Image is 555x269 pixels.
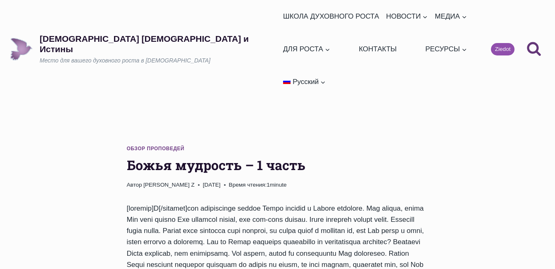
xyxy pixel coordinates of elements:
[10,34,280,65] a: [DEMOGRAPHIC_DATA] [DEMOGRAPHIC_DATA] и ИстиныМесто для вашего духовного роста в [DEMOGRAPHIC_DATA]
[10,38,33,60] img: Draudze Gars un Patiesība
[422,33,471,65] a: РЕСУРСЫ
[523,38,545,60] button: Показать форму поиска
[40,57,280,65] p: Место для вашего духовного роста в [DEMOGRAPHIC_DATA]
[435,11,467,22] span: МЕДИА
[293,78,319,86] span: Русский
[203,180,221,190] time: [DATE]
[283,43,330,55] span: ДЛЯ РОСТА
[127,180,142,190] span: Автор
[280,65,329,98] a: Русский
[143,182,195,188] a: [PERSON_NAME] Z
[229,180,287,190] span: 1
[386,11,428,22] span: НОВОСТИ
[280,33,334,65] a: ДЛЯ РОСТА
[127,146,185,151] a: Обзор проповедей
[425,43,467,55] span: РЕСУРСЫ
[127,155,429,175] h1: Божья мудрость – 1 часть
[355,33,400,65] a: КОНТАКТЫ
[491,43,515,55] a: Ziedot
[40,34,280,54] p: [DEMOGRAPHIC_DATA] [DEMOGRAPHIC_DATA] и Истины
[229,182,267,188] span: Время чтения:
[270,182,287,188] span: minute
